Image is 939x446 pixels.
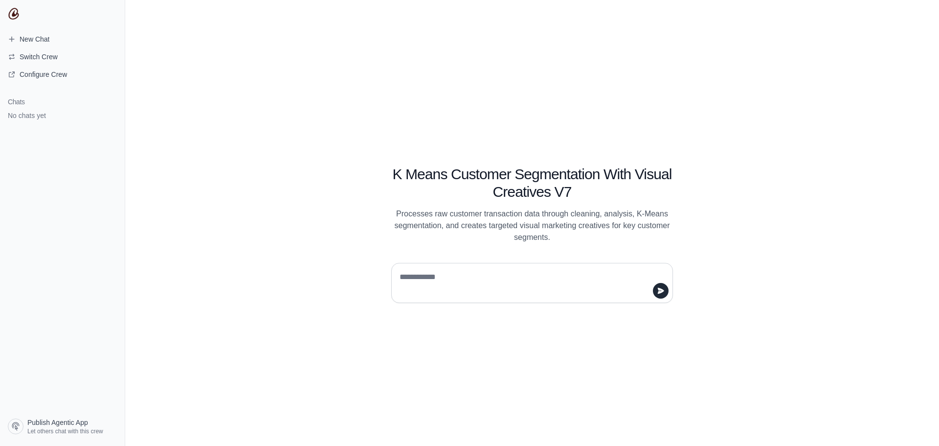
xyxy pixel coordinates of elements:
[27,418,88,427] span: Publish Agentic App
[20,70,67,79] span: Configure Crew
[4,415,121,438] a: Publish Agentic App Let others chat with this crew
[8,8,20,20] img: CrewAI Logo
[391,165,673,201] h1: K Means Customer Segmentation With Visual Creatives V7
[27,427,103,435] span: Let others chat with this crew
[20,34,49,44] span: New Chat
[20,52,58,62] span: Switch Crew
[391,208,673,243] p: Processes raw customer transaction data through cleaning, analysis, K-Means segmentation, and cre...
[4,31,121,47] a: New Chat
[4,49,121,65] button: Switch Crew
[4,67,121,82] a: Configure Crew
